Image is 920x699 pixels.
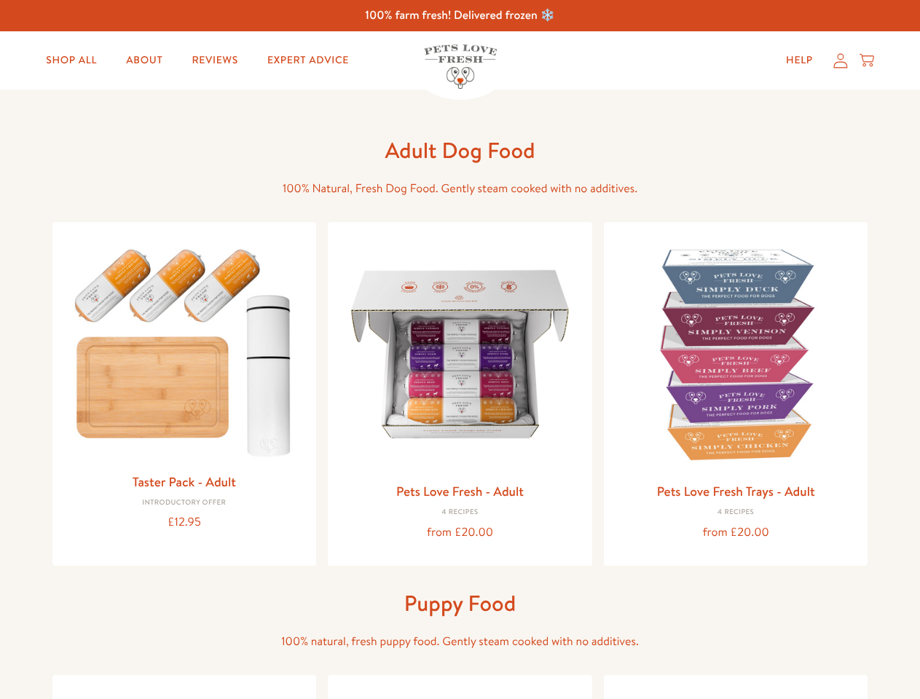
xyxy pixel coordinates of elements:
[616,508,857,517] div: 4 Recipes
[64,499,305,508] div: Introductory Offer
[657,482,815,500] a: Pets Love Fresh Trays - Adult
[180,46,249,75] a: Reviews
[616,523,857,542] div: from £20.00
[424,44,497,89] img: Pets Love Fresh
[339,234,581,475] img: Pets Love Fresh - Adult
[396,482,524,500] a: Pets Love Fresh - Adult
[616,234,857,475] img: Pets Love Fresh Trays - Adult
[774,46,825,75] a: Help
[339,508,581,517] div: 4 Recipes
[227,589,693,617] h1: Puppy Food
[256,46,361,75] a: Expert Advice
[227,136,693,165] h1: Adult Dog Food
[281,633,639,649] span: 100% natural, fresh puppy food. Gently steam cooked with no additives.
[339,523,581,542] div: from £20.00
[133,473,236,491] a: Taster Pack - Adult
[34,46,109,75] a: Shop All
[283,181,637,197] span: 100% Natural, Fresh Dog Food. Gently steam cooked with no additives.
[114,46,174,75] a: About
[64,513,305,532] div: £12.95
[64,234,305,465] img: Taster Pack - Adult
